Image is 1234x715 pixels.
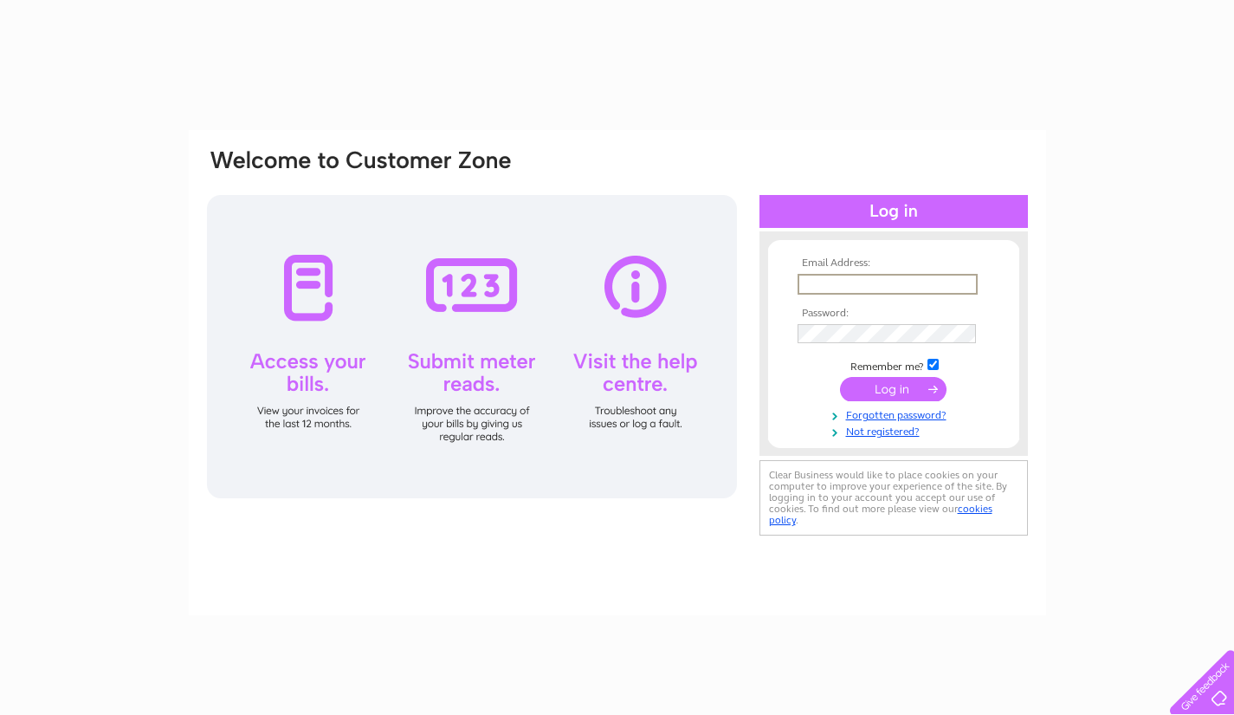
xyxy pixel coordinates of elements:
[769,503,992,526] a: cookies policy
[798,422,994,439] a: Not registered?
[793,257,994,270] th: Email Address:
[759,460,1028,536] div: Clear Business would like to place cookies on your computer to improve your experience of the sit...
[793,308,994,320] th: Password:
[840,377,946,401] input: Submit
[793,356,994,374] td: Remember me?
[798,406,994,422] a: Forgotten password?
